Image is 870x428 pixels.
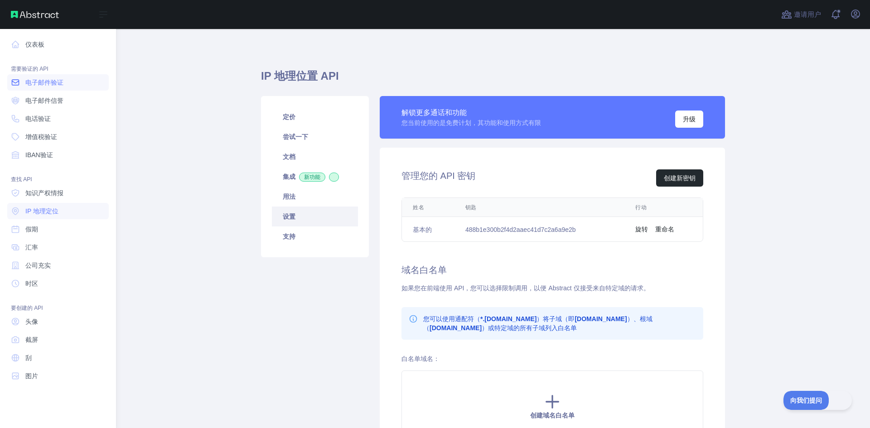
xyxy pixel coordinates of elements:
font: IBAN验证 [25,151,53,159]
button: 重命名 [655,225,674,234]
font: 旋转 [635,226,648,233]
font: 刮 [25,354,32,361]
a: 电子邮件验证 [7,74,109,91]
font: IP 地理位置 API [261,70,339,82]
font: 解锁更多通话和功能 [401,109,467,116]
font: 集成 [283,173,295,180]
font: ）将子域（即 [536,315,575,322]
font: 要创建的 API [11,305,43,311]
font: 488b1e300b2f4d2aaec41d7c2a6a9e2b [465,226,576,233]
font: 查找 API [11,176,32,183]
font: 头像 [25,318,38,325]
a: 电子邮件信誉 [7,92,109,109]
font: 定价 [283,113,295,120]
button: 旋转 [635,225,648,234]
font: 尝试一下 [283,133,308,140]
font: 用法 [283,193,295,200]
button: 创建新密钥 [656,169,703,187]
font: 白名单域名： [401,355,440,362]
font: 行动 [635,204,647,211]
a: 知识产权情报 [7,185,109,201]
font: 假期 [25,226,38,233]
font: 设置 [283,213,295,220]
button: 邀请用户 [779,7,823,22]
font: 支持 [283,233,295,240]
font: 电话验证 [25,115,51,122]
font: 仪表板 [25,41,44,48]
font: *.[DOMAIN_NAME] [480,315,536,322]
a: 电话验证 [7,111,109,127]
font: 管理您的 API 密钥 [401,171,475,181]
a: 集成新功能 [272,167,358,187]
img: 抽象 API [11,11,59,18]
font: 姓名 [413,204,424,211]
a: 图片 [7,368,109,384]
font: 您可以使用通配符（ [423,315,480,322]
font: 升级 [683,115,696,123]
a: 文档 [272,147,358,167]
font: 邀请用户 [794,10,821,18]
font: 图片 [25,372,38,380]
a: 时区 [7,275,109,292]
font: [DOMAIN_NAME] [575,315,627,322]
font: 截屏 [25,336,38,343]
font: 创建域名白名单 [530,412,575,419]
font: 基本的 [413,226,432,233]
font: 增值税验证 [25,133,57,140]
font: 创建新密钥 [664,174,696,182]
a: IBAN验证 [7,147,109,163]
iframe: 切换客户支持 [783,391,852,410]
a: 假期 [7,221,109,237]
font: 如果您在前端使用 API，您可以选择限制调用，以便 Abstract 仅接受来自特定域的请求。 [401,284,650,292]
a: 支持 [272,226,358,246]
font: 您当前使用的是免费计划，其功能和使用方式有限 [401,119,541,126]
a: 头像 [7,313,109,330]
a: 用法 [272,187,358,207]
font: 文档 [283,153,295,160]
a: 定价 [272,107,358,127]
a: 刮 [7,350,109,366]
button: 升级 [675,111,703,128]
a: 汇率 [7,239,109,255]
font: 电子邮件验证 [25,79,63,86]
font: 公司充实 [25,262,51,269]
font: 电子邮件信誉 [25,97,63,104]
a: 尝试一下 [272,127,358,147]
a: 公司充实 [7,257,109,274]
font: 域名白名单 [401,265,447,275]
font: 新功能 [304,174,320,180]
font: 钥匙 [465,204,477,211]
font: [DOMAIN_NAME] [430,324,482,332]
font: 重命名 [655,226,674,233]
a: 仪表板 [7,36,109,53]
a: 设置 [272,207,358,226]
a: 增值税验证 [7,129,109,145]
font: 知识产权情报 [25,189,63,197]
font: 汇率 [25,244,38,251]
a: 截屏 [7,332,109,348]
font: ）或特定域的所有子域列入白名单 [482,324,577,332]
font: 需要验证的 API [11,66,48,72]
font: 时区 [25,280,38,287]
font: IP 地理定位 [25,207,58,215]
a: IP 地理定位 [7,203,109,219]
